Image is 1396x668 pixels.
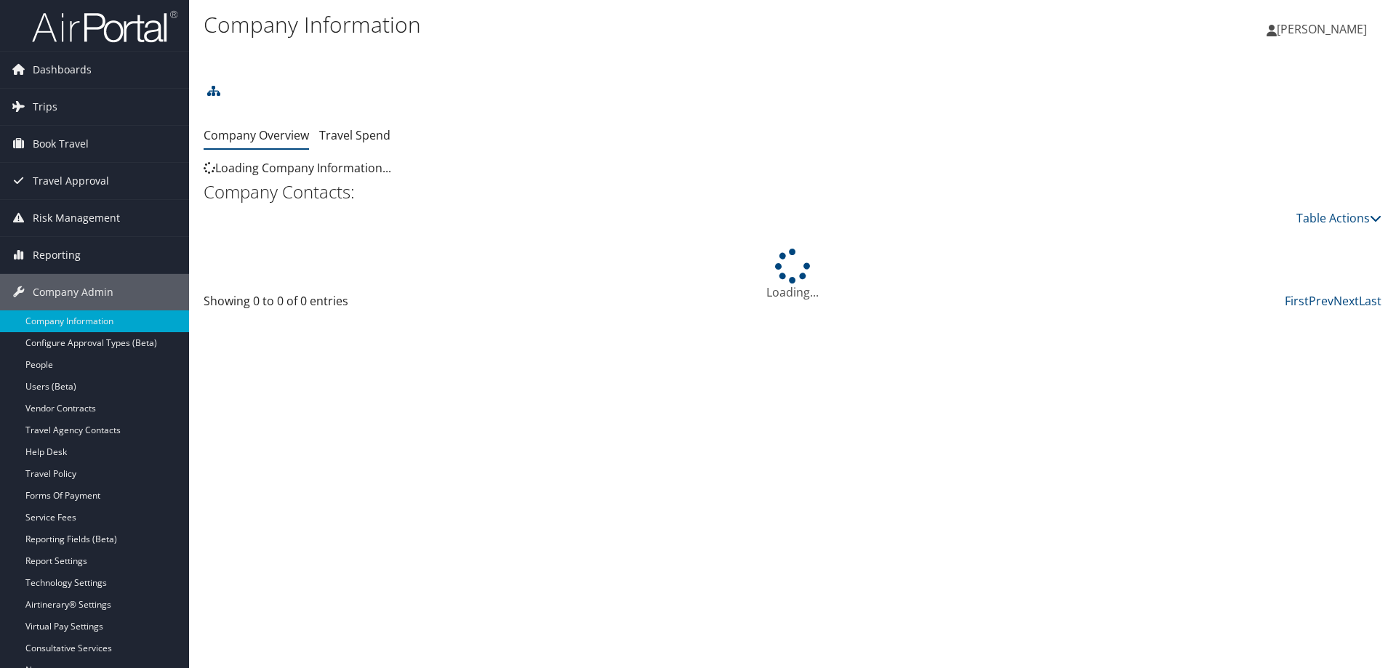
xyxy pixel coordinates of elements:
[319,127,390,143] a: Travel Spend
[204,180,1381,204] h2: Company Contacts:
[32,9,177,44] img: airportal-logo.png
[204,249,1381,301] div: Loading...
[33,200,120,236] span: Risk Management
[204,160,391,176] span: Loading Company Information...
[33,163,109,199] span: Travel Approval
[1333,293,1359,309] a: Next
[33,89,57,125] span: Trips
[33,274,113,310] span: Company Admin
[1359,293,1381,309] a: Last
[1267,7,1381,51] a: [PERSON_NAME]
[204,127,309,143] a: Company Overview
[33,126,89,162] span: Book Travel
[1309,293,1333,309] a: Prev
[1285,293,1309,309] a: First
[204,9,989,40] h1: Company Information
[1296,210,1381,226] a: Table Actions
[1277,21,1367,37] span: [PERSON_NAME]
[33,52,92,88] span: Dashboards
[33,237,81,273] span: Reporting
[204,292,482,317] div: Showing 0 to 0 of 0 entries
